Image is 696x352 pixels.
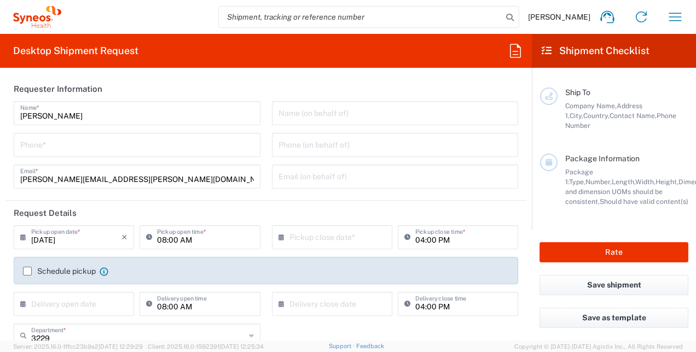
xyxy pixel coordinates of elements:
[610,112,657,120] span: Contact Name,
[565,102,617,110] span: Company Name,
[585,178,612,186] span: Number,
[583,112,610,120] span: Country,
[13,343,143,350] span: Server: 2025.16.0-1ffcc23b9e2
[14,84,102,95] h2: Requester Information
[565,168,593,186] span: Package 1:
[514,342,683,351] span: Copyright © [DATE]-[DATE] Agistix Inc., All Rights Reserved
[356,343,384,349] a: Feedback
[540,275,688,295] button: Save shipment
[148,343,264,350] span: Client: 2025.16.0-1592391
[219,343,264,350] span: [DATE] 12:25:34
[542,44,649,57] h2: Shipment Checklist
[569,178,585,186] span: Type,
[565,88,590,97] span: Ship To
[23,267,96,275] label: Schedule pickup
[121,228,127,246] i: ×
[635,178,656,186] span: Width,
[98,343,143,350] span: [DATE] 12:29:29
[656,178,678,186] span: Height,
[612,178,635,186] span: Length,
[570,112,583,120] span: City,
[13,44,138,57] h2: Desktop Shipment Request
[540,308,688,328] button: Save as template
[219,7,502,27] input: Shipment, tracking or reference number
[14,208,77,219] h2: Request Details
[528,12,590,22] span: [PERSON_NAME]
[540,242,688,262] button: Rate
[565,154,640,163] span: Package Information
[329,343,356,349] a: Support
[600,197,688,206] span: Should have valid content(s)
